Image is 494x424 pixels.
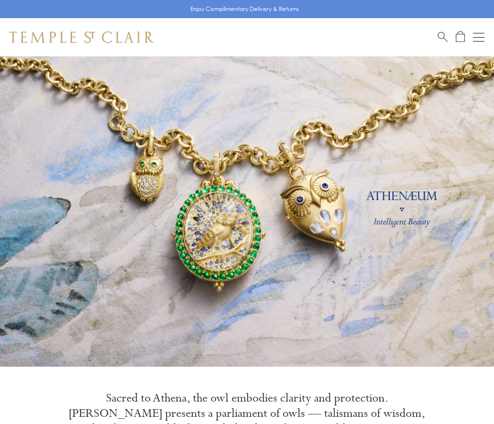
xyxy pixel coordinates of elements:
a: Open Shopping Bag [456,31,465,43]
img: Temple St. Clair [10,32,154,43]
a: Search [438,31,448,43]
p: Enjoy Complimentary Delivery & Returns [190,4,299,14]
button: Open navigation [473,32,484,43]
